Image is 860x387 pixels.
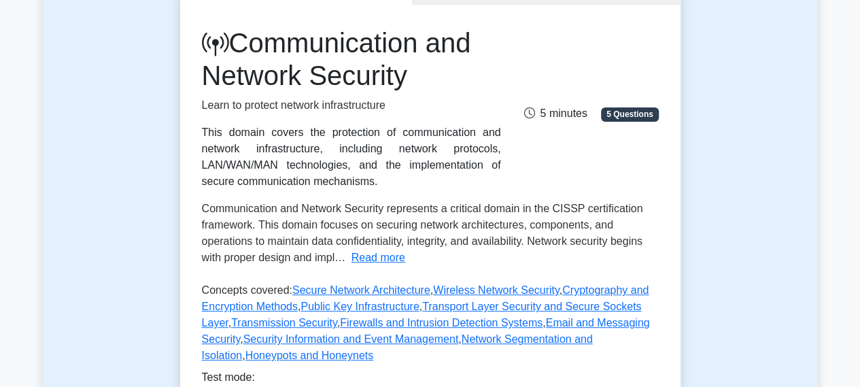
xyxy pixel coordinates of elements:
div: This domain covers the protection of communication and network infrastructure, including network ... [202,124,501,190]
a: Firewalls and Intrusion Detection Systems [340,317,543,329]
button: Read more [351,250,405,266]
a: Honeypots and Honeynets [245,350,374,361]
a: Wireless Network Security [433,284,560,296]
p: Learn to protect network infrastructure [202,97,501,114]
h1: Communication and Network Security [202,27,501,92]
a: Public Key Infrastructure [300,301,419,312]
p: Concepts covered: , , , , , , , , , , [202,282,659,369]
a: Security Information and Event Management [243,333,459,345]
span: Communication and Network Security represents a critical domain in the CISSP certification framew... [202,203,643,263]
span: 5 minutes [523,107,587,119]
a: Transmission Security [231,317,337,329]
span: 5 Questions [601,107,658,121]
a: Secure Network Architecture [292,284,430,296]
